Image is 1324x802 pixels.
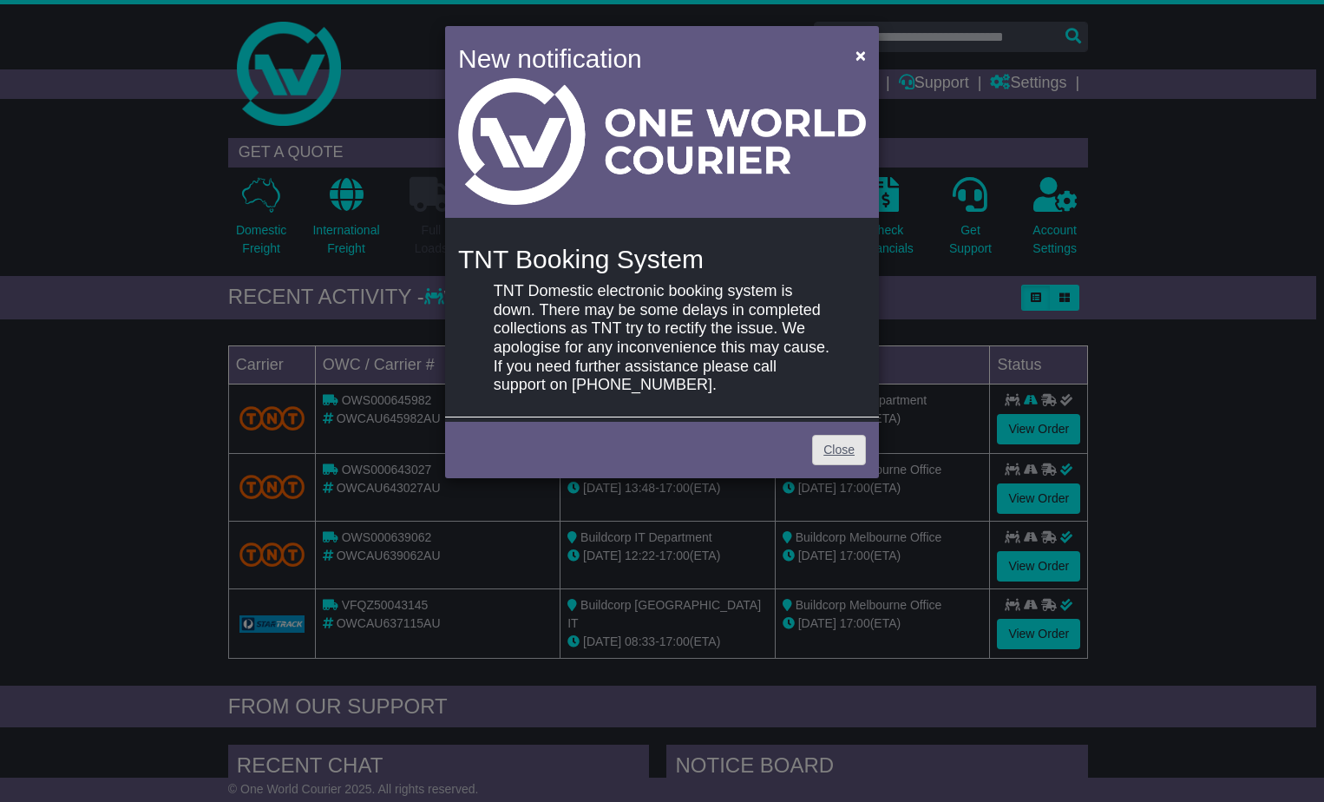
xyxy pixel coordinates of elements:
h4: TNT Booking System [458,245,866,273]
a: Close [812,435,866,465]
button: Close [847,37,875,73]
p: TNT Domestic electronic booking system is down. There may be some delays in completed collections... [494,282,830,395]
span: × [855,45,866,65]
img: Light [458,78,866,205]
h4: New notification [458,39,830,78]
